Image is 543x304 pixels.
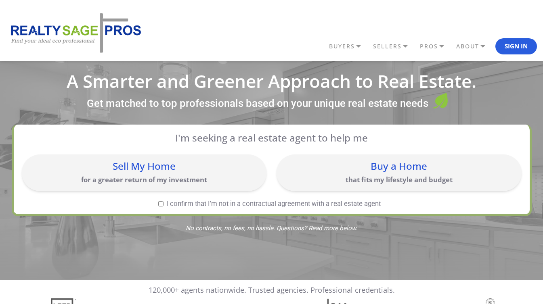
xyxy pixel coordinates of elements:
div: Sell My Home [26,161,263,171]
button: Sign In [495,38,537,54]
img: REALTY SAGE PROS [6,12,143,54]
a: BUYERS [327,40,371,53]
a: ABOUT [454,40,495,53]
div: Buy a Home [281,161,518,171]
a: PROS [418,40,454,53]
input: I confirm that I'm not in a contractual agreement with a real estate agent [158,201,164,206]
label: Get matched to top professionals based on your unique real estate needs [87,97,428,110]
p: for a greater return of my investment [26,175,263,184]
span: No contracts, no fees, no hassle. Questions? Read more below. [12,225,532,231]
p: that fits my lifestyle and budget [281,175,518,184]
a: SELLERS [371,40,418,53]
p: 120,000+ agents nationwide. Trusted agencies. Professional credentials. [149,286,395,295]
h1: A Smarter and Greener Approach to Real Estate. [12,72,532,90]
p: I'm seeking a real estate agent to help me [32,132,511,144]
label: I confirm that I'm not in a contractual agreement with a real estate agent [22,200,518,207]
